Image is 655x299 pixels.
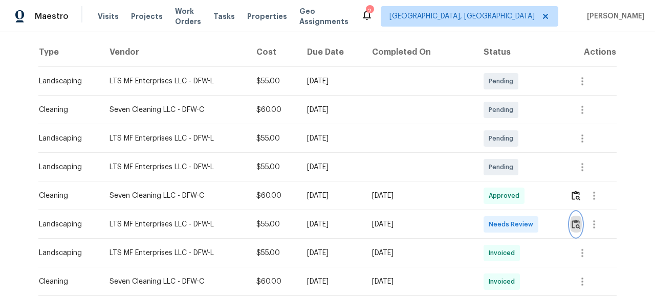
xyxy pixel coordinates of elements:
th: Actions [562,38,617,67]
th: Due Date [299,38,364,67]
div: [DATE] [307,76,356,86]
div: Cleaning [39,191,93,201]
div: $60.00 [256,105,291,115]
div: [DATE] [307,191,356,201]
div: $60.00 [256,191,291,201]
div: LTS MF Enterprises LLC - DFW-L [110,133,240,144]
span: Geo Assignments [299,6,348,27]
div: Seven Cleaning LLC - DFW-C [110,105,240,115]
div: $55.00 [256,219,291,229]
div: LTS MF Enterprises LLC - DFW-L [110,76,240,86]
span: [PERSON_NAME] [583,11,645,21]
div: [DATE] [307,277,356,287]
span: Needs Review [489,219,537,229]
div: Landscaping [39,162,93,172]
span: Tasks [213,13,235,20]
button: Review Icon [570,212,582,237]
div: [DATE] [307,105,356,115]
div: $55.00 [256,248,291,258]
div: LTS MF Enterprises LLC - DFW-L [110,248,240,258]
div: [DATE] [307,162,356,172]
div: Landscaping [39,248,93,258]
div: LTS MF Enterprises LLC - DFW-L [110,219,240,229]
th: Vendor [101,38,248,67]
div: 2 [366,6,373,16]
div: [DATE] [307,248,356,258]
span: [GEOGRAPHIC_DATA], [GEOGRAPHIC_DATA] [389,11,535,21]
img: Review Icon [572,219,580,229]
div: [DATE] [372,219,467,229]
div: LTS MF Enterprises LLC - DFW-L [110,162,240,172]
span: Invoiced [489,277,519,287]
div: [DATE] [372,248,467,258]
span: Pending [489,162,517,172]
span: Approved [489,191,523,201]
div: Seven Cleaning LLC - DFW-C [110,277,240,287]
span: Projects [131,11,163,21]
span: Pending [489,76,517,86]
div: $55.00 [256,162,291,172]
div: Cleaning [39,277,93,287]
div: $55.00 [256,76,291,86]
div: Landscaping [39,133,93,144]
div: $60.00 [256,277,291,287]
div: Landscaping [39,76,93,86]
div: $55.00 [256,133,291,144]
div: [DATE] [372,277,467,287]
span: Visits [98,11,119,21]
button: Review Icon [570,183,582,208]
div: [DATE] [372,191,467,201]
div: [DATE] [307,133,356,144]
span: Invoiced [489,248,519,258]
span: Work Orders [175,6,201,27]
div: Landscaping [39,219,93,229]
span: Maestro [35,11,69,21]
div: Seven Cleaning LLC - DFW-C [110,191,240,201]
img: Review Icon [572,191,580,200]
span: Pending [489,133,517,144]
span: Properties [247,11,287,21]
span: Pending [489,105,517,115]
div: [DATE] [307,219,356,229]
th: Type [38,38,101,67]
th: Status [475,38,562,67]
div: Cleaning [39,105,93,115]
th: Completed On [364,38,475,67]
th: Cost [248,38,299,67]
